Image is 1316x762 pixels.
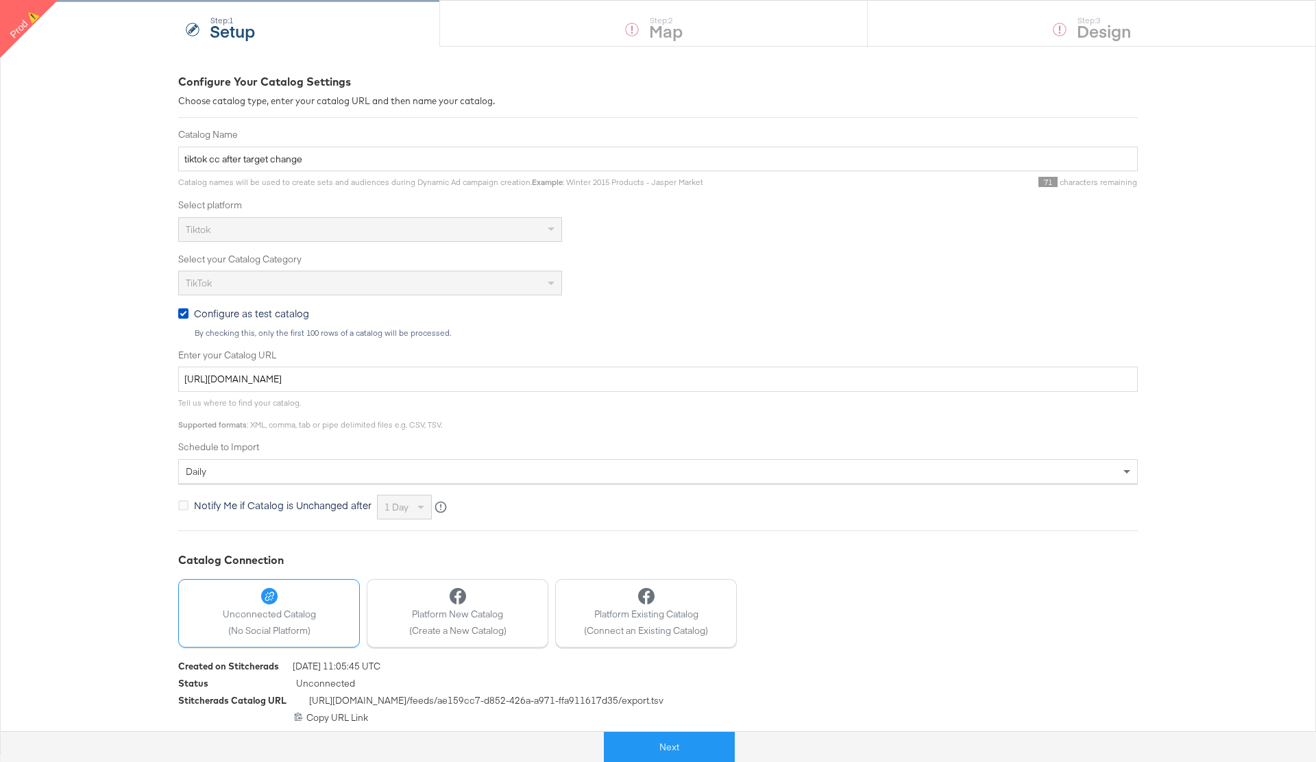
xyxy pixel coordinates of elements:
[178,199,1138,212] label: Select platform
[186,223,210,236] span: Tiktok
[409,624,507,637] span: (Create a New Catalog)
[296,677,355,694] span: Unconnected
[194,306,309,320] span: Configure as test catalog
[178,441,1138,454] label: Schedule to Import
[367,579,548,648] button: Platform New Catalog(Create a New Catalog)
[178,677,208,690] div: Status
[1038,177,1058,187] span: 71
[178,552,1138,568] div: Catalog Connection
[178,579,360,648] button: Unconnected Catalog(No Social Platform)
[178,349,1138,362] label: Enter your Catalog URL
[178,694,287,707] div: Stitcherads Catalog URL
[309,694,663,711] span: [URL][DOMAIN_NAME] /feeds/ ae159cc7-d852-426a-a971-ffa911617d35 /export.tsv
[186,465,206,478] span: daily
[178,128,1138,141] label: Catalog Name
[223,608,316,621] span: Unconnected Catalog
[178,419,247,430] strong: Supported formats
[178,660,279,673] div: Created on Stitcherads
[178,367,1138,392] input: Enter Catalog URL, e.g. http://www.example.com/products.xml
[186,277,212,289] span: TikTok
[223,624,316,637] span: (No Social Platform)
[210,19,255,42] strong: Setup
[703,177,1138,188] div: characters remaining
[178,711,1138,724] div: Copy URL Link
[194,328,1138,338] div: By checking this, only the first 100 rows of a catalog will be processed.
[584,608,708,621] span: Platform Existing Catalog
[178,74,1138,90] div: Configure Your Catalog Settings
[194,498,371,512] span: Notify Me if Catalog is Unchanged after
[385,501,409,513] span: 1 day
[532,177,563,187] strong: Example
[584,624,708,637] span: (Connect an Existing Catalog)
[178,95,1138,108] div: Choose catalog type, enter your catalog URL and then name your catalog.
[178,253,1138,266] label: Select your Catalog Category
[210,16,255,25] div: Step: 1
[555,579,737,648] button: Platform Existing Catalog(Connect an Existing Catalog)
[409,608,507,621] span: Platform New Catalog
[178,147,1138,172] input: Name your catalog e.g. My Dynamic Product Catalog
[293,660,380,677] span: [DATE] 11:05:45 UTC
[178,397,442,430] span: Tell us where to find your catalog. : XML, comma, tab or pipe delimited files e.g. CSV, TSV.
[178,177,703,187] span: Catalog names will be used to create sets and audiences during Dynamic Ad campaign creation. : Wi...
